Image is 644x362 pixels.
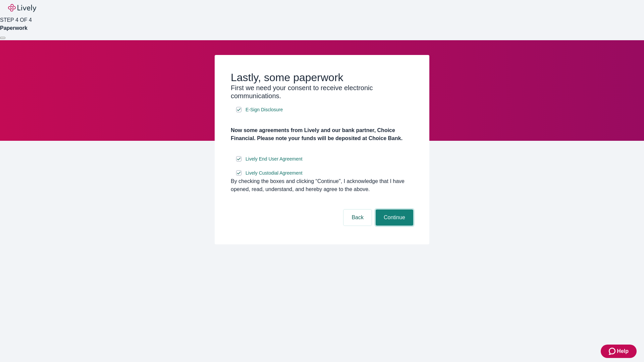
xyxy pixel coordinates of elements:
button: Zendesk support iconHelp [601,345,637,358]
a: e-sign disclosure document [244,169,304,177]
span: Lively End User Agreement [246,156,303,163]
span: E-Sign Disclosure [246,106,283,113]
span: Help [617,347,629,355]
a: e-sign disclosure document [244,155,304,163]
h4: Now some agreements from Lively and our bank partner, Choice Financial. Please note your funds wi... [231,126,413,142]
h2: Lastly, some paperwork [231,71,413,84]
a: e-sign disclosure document [244,106,284,114]
h3: First we need your consent to receive electronic communications. [231,84,413,100]
img: Lively [8,4,36,12]
button: Back [343,209,372,226]
button: Continue [376,209,413,226]
div: By checking the boxes and clicking “Continue", I acknowledge that I have opened, read, understand... [231,177,413,193]
svg: Zendesk support icon [609,347,617,355]
span: Lively Custodial Agreement [246,170,303,177]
